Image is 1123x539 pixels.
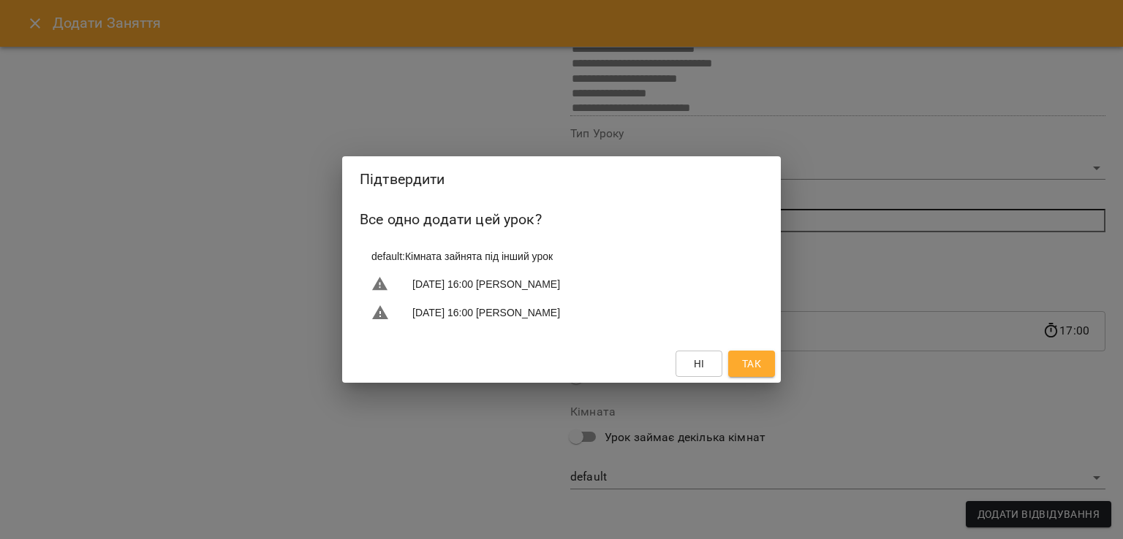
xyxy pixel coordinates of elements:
h2: Підтвердити [360,168,763,191]
span: Ні [694,355,705,372]
h6: Все одно додати цей урок? [360,208,763,231]
button: Так [728,351,775,377]
li: default : Кімната зайнята під інший урок [360,243,763,269]
span: Так [742,355,761,372]
li: [DATE] 16:00 [PERSON_NAME] [360,269,763,299]
button: Ні [676,351,722,377]
li: [DATE] 16:00 [PERSON_NAME] [360,298,763,327]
